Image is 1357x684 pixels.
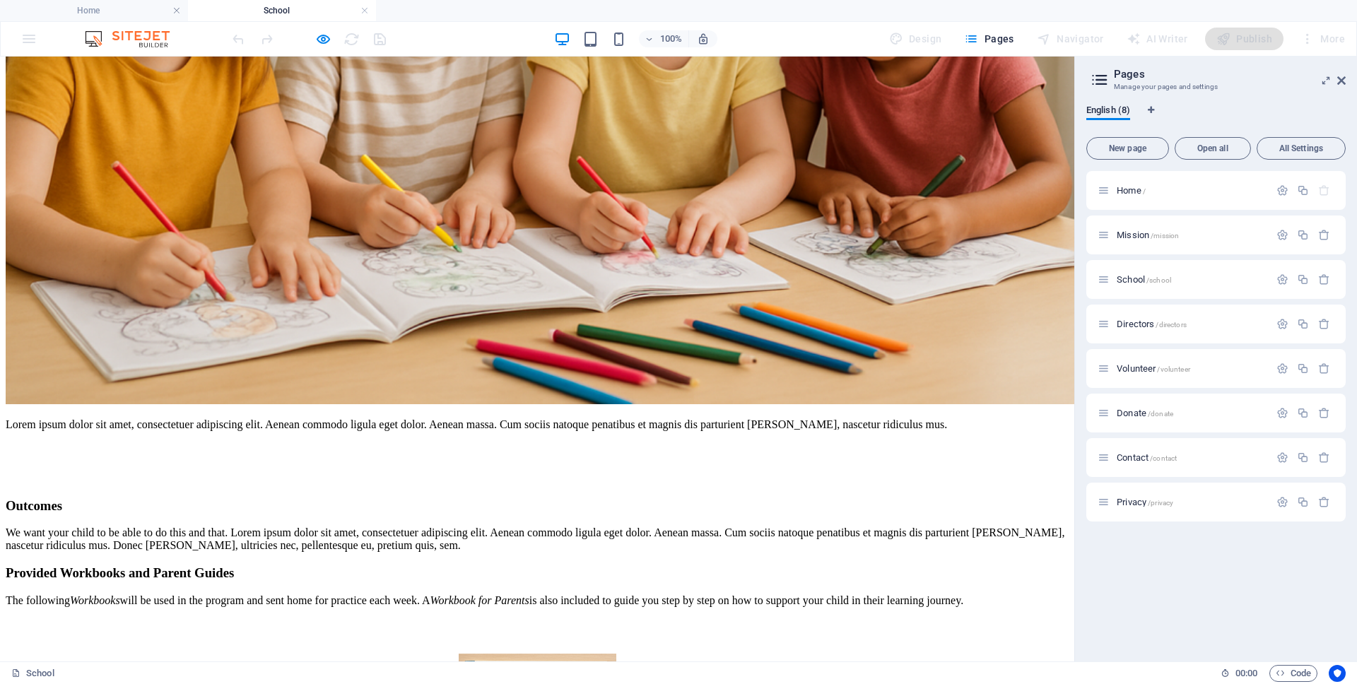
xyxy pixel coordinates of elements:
h3: To enrich screen reader interactions, please activate Accessibility in Grammarly extension settings [6,442,1069,457]
span: Contact [1117,452,1177,463]
a: Click to cancel selection. Double-click to open Pages [11,665,54,682]
button: 100% [639,30,689,47]
p: Lorem ipsum dolor sit amet, consectetuer adipiscing elit. Aenean commodo ligula eget dolor. Aenea... [6,362,1069,375]
span: English (8) [1086,102,1130,122]
div: Donate/donate [1112,408,1269,418]
div: Settings [1276,407,1288,419]
div: Duplicate [1297,229,1309,241]
div: Remove [1318,318,1330,330]
p: The following will be used in the program and sent home for practice each week. A is also include... [6,538,1069,550]
button: Code [1269,665,1317,682]
div: Privacy/privacy [1112,497,1269,507]
div: Duplicate [1297,273,1309,285]
h2: Pages [1114,68,1346,81]
div: Settings [1276,229,1288,241]
div: School/school [1112,275,1269,284]
button: Usercentrics [1329,665,1346,682]
div: Remove [1318,452,1330,464]
span: / [1143,187,1146,195]
span: New page [1093,144,1163,153]
h3: Manage your pages and settings [1114,81,1317,93]
span: All Settings [1263,144,1339,153]
span: Click to open page [1117,497,1173,507]
span: Donate [1117,408,1173,418]
div: The startpage cannot be deleted [1318,184,1330,196]
button: All Settings [1257,137,1346,160]
img: Editor Logo [81,30,187,47]
h6: Session time [1221,665,1258,682]
div: Settings [1276,362,1288,375]
span: School [1117,274,1171,285]
span: Open all [1181,144,1245,153]
div: Contact/contact [1112,453,1269,462]
div: Duplicate [1297,184,1309,196]
span: /volunteer [1157,365,1189,373]
div: Language Tabs [1086,105,1346,131]
button: Pages [958,28,1019,50]
div: Design (Ctrl+Alt+Y) [883,28,948,50]
div: Duplicate [1297,362,1309,375]
div: Remove [1318,229,1330,241]
p: We want your child to be able to do this and that. Lorem ipsum dolor sit amet, consectetuer adipi... [6,470,1069,495]
span: Code [1276,665,1311,682]
h3: Provided Workbooks and Parent Guides [6,509,1069,524]
h4: School [188,3,376,18]
em: Workbook for Parents [430,538,529,550]
div: Mission/mission [1112,230,1269,240]
span: : [1245,668,1247,678]
div: Duplicate [1297,407,1309,419]
div: Settings [1276,452,1288,464]
span: 00 00 [1235,665,1257,682]
button: Open all [1175,137,1251,160]
div: Settings [1276,273,1288,285]
span: Mission [1117,230,1179,240]
div: Settings [1276,184,1288,196]
span: Click to open page [1117,185,1146,196]
span: /school [1146,276,1171,284]
h6: 100% [660,30,683,47]
div: Remove [1318,496,1330,508]
div: Volunteer/volunteer [1112,364,1269,373]
div: Settings [1276,496,1288,508]
span: Pages [964,32,1014,46]
i: On resize automatically adjust zoom level to fit chosen device. [697,33,710,45]
div: Duplicate [1297,496,1309,508]
span: /privacy [1148,499,1173,507]
span: /contact [1150,454,1177,462]
em: Workbooks [70,538,120,550]
span: Directors [1117,319,1187,329]
span: /directors [1156,321,1186,329]
span: /mission [1151,232,1179,240]
div: Home/ [1112,186,1269,195]
button: New page [1086,137,1169,160]
div: Remove [1318,362,1330,375]
div: Directors/directors [1112,319,1269,329]
span: /donate [1148,410,1173,418]
span: Volunteer [1117,363,1190,374]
